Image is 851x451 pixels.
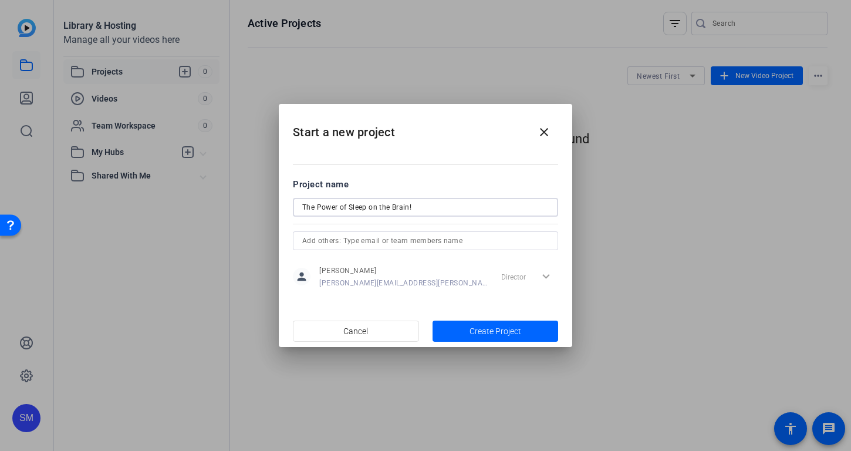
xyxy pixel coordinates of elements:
[433,321,559,342] button: Create Project
[470,325,521,338] span: Create Project
[343,320,368,342] span: Cancel
[293,268,310,285] mat-icon: person
[293,178,558,191] div: Project name
[319,266,488,275] span: [PERSON_NAME]
[537,125,551,139] mat-icon: close
[319,278,488,288] span: [PERSON_NAME][EMAIL_ADDRESS][PERSON_NAME][DOMAIN_NAME]
[279,104,572,152] h2: Start a new project
[302,234,549,248] input: Add others: Type email or team members name
[293,321,419,342] button: Cancel
[302,200,549,214] input: Enter Project Name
